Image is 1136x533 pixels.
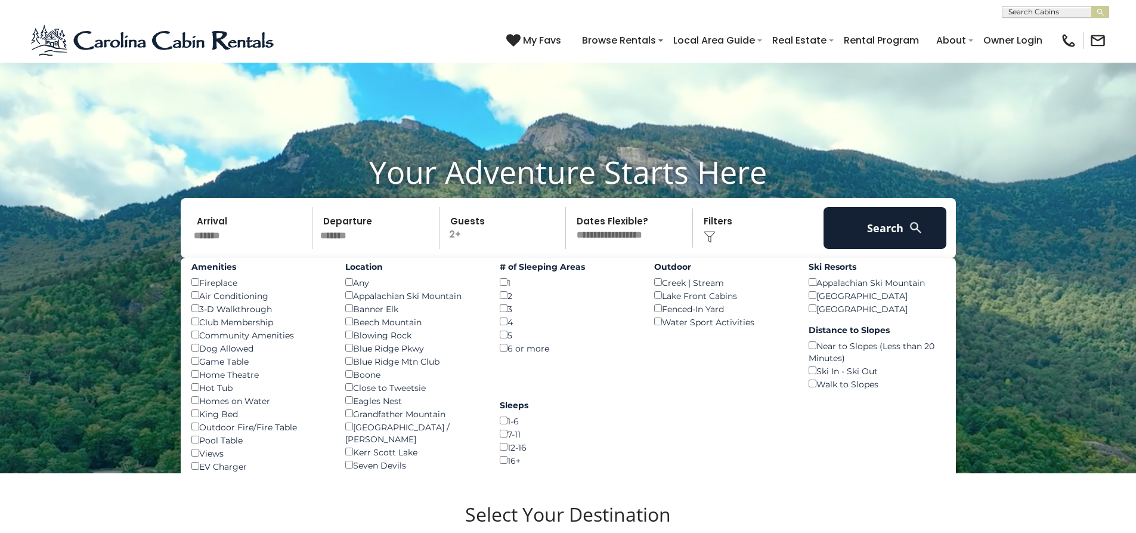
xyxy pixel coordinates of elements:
div: 6 or more [500,341,636,355]
div: Blue Ridge Mtn Club [345,355,482,368]
div: EV Charger [191,460,328,473]
div: 16+ [500,454,636,467]
div: Views [191,446,328,460]
a: Owner Login [977,30,1048,51]
div: 3-D Walkthrough [191,302,328,315]
div: 1-6 [500,414,636,427]
div: Air Conditioning [191,289,328,302]
div: Ski In - Ski Out [809,364,945,377]
div: Outdoor Fire/Fire Table [191,420,328,433]
div: Homes on Water [191,394,328,407]
div: 5 [500,328,636,341]
label: Distance to Slopes [809,324,945,336]
div: Club Membership [191,315,328,328]
img: phone-regular-black.png [1060,32,1077,49]
div: Community Amenities [191,328,328,341]
div: Kerr Scott Lake [345,445,482,458]
div: 1 [500,276,636,289]
div: 12-16 [500,440,636,454]
label: # of Sleeping Areas [500,261,636,273]
div: Walk to Slopes [809,377,945,390]
img: Blue-2.png [30,23,277,58]
a: Rental Program [838,30,925,51]
div: Blue Ridge Pkwy [345,341,482,355]
div: Gigabit Internet [191,473,328,486]
div: Any [345,276,482,289]
div: Lake Front Cabins [654,289,791,302]
a: My Favs [506,33,564,48]
label: Ski Resorts [809,261,945,273]
div: Pool Table [191,433,328,446]
div: Eagles Nest [345,394,482,407]
div: Appalachian Ski Mountain [809,276,945,289]
img: search-regular-white.png [908,220,923,235]
div: [GEOGRAPHIC_DATA] / [PERSON_NAME] [345,420,482,445]
span: My Favs [523,33,561,48]
img: filter--v1.png [704,231,716,243]
img: mail-regular-black.png [1089,32,1106,49]
a: Local Area Guide [667,30,761,51]
div: King Bed [191,407,328,420]
div: 7-11 [500,427,636,440]
label: Outdoor [654,261,791,273]
div: Appalachian Ski Mountain [345,289,482,302]
div: Seven Devils [345,458,482,472]
div: Fenced-In Yard [654,302,791,315]
a: Browse Rentals [576,30,662,51]
div: Grandfather Mountain [345,407,482,420]
a: Real Estate [766,30,832,51]
label: Location [345,261,482,273]
div: [GEOGRAPHIC_DATA] [809,302,945,315]
div: Close to Tweetsie [345,381,482,394]
div: Creek | Stream [654,276,791,289]
div: Home Theatre [191,368,328,381]
a: About [930,30,972,51]
div: Game Table [191,355,328,368]
div: [GEOGRAPHIC_DATA] [809,289,945,302]
button: Search [824,207,947,249]
div: 4 [500,315,636,328]
div: Sugar Mountain [345,472,482,485]
h1: Your Adventure Starts Here [9,153,1127,190]
div: Fireplace [191,276,328,289]
div: Blowing Rock [345,328,482,341]
div: Beech Mountain [345,315,482,328]
div: Water Sport Activities [654,315,791,328]
div: Boone [345,368,482,381]
div: Near to Slopes (Less than 20 Minutes) [809,339,945,364]
div: 3 [500,302,636,315]
label: Amenities [191,261,328,273]
div: Banner Elk [345,302,482,315]
div: Dog Allowed [191,341,328,355]
div: Hot Tub [191,381,328,394]
p: 2+ [443,207,566,249]
label: Sleeps [500,399,636,411]
div: 2 [500,289,636,302]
